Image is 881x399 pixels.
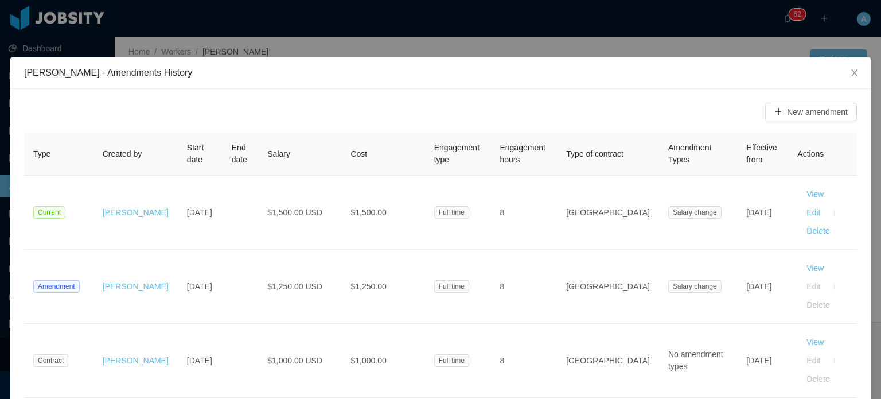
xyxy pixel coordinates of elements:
[178,250,223,324] td: [DATE]
[737,176,788,250] td: [DATE]
[797,149,824,158] span: Actions
[500,143,545,164] span: Engagement hours
[434,143,480,164] span: Engagement type
[746,143,777,164] span: Effective from
[33,149,50,158] span: Type
[557,176,659,250] td: [GEOGRAPHIC_DATA]
[797,259,833,277] button: View
[267,282,322,291] span: $1,250.00 USD
[668,206,722,219] span: Salary change
[350,356,386,365] span: $1,000.00
[850,68,859,78] i: icon: close
[434,280,469,293] span: Full time
[267,356,322,365] span: $1,000.00 USD
[668,143,711,164] span: Amendment Types
[797,277,829,296] button: Edit
[557,324,659,398] td: [GEOGRAPHIC_DATA]
[103,208,169,217] a: [PERSON_NAME]
[33,280,80,293] span: Amendment
[797,222,839,240] button: Delete
[103,149,142,158] span: Created by
[566,149,623,158] span: Type of contract
[267,208,322,217] span: $1,500.00 USD
[350,149,367,158] span: Cost
[737,250,788,324] td: [DATE]
[434,206,469,219] span: Full time
[178,324,223,398] td: [DATE]
[103,356,169,365] a: [PERSON_NAME]
[797,203,829,222] button: Edit
[797,185,833,203] button: View
[33,206,65,219] span: Current
[839,57,871,90] button: Close
[500,208,504,217] span: 8
[668,280,722,293] span: Salary change
[103,282,169,291] a: [PERSON_NAME]
[33,354,68,367] span: Contract
[797,351,829,370] button: Edit
[797,333,833,351] button: View
[737,324,788,398] td: [DATE]
[232,143,247,164] span: End date
[24,67,857,79] div: [PERSON_NAME] - Amendments History
[187,143,204,164] span: Start date
[500,356,504,365] span: 8
[500,282,504,291] span: 8
[765,103,857,121] button: icon: plusNew amendment
[557,250,659,324] td: [GEOGRAPHIC_DATA]
[267,149,290,158] span: Salary
[350,208,386,217] span: $1,500.00
[178,176,223,250] td: [DATE]
[434,354,469,367] span: Full time
[668,350,723,371] span: No amendment types
[350,282,386,291] span: $1,250.00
